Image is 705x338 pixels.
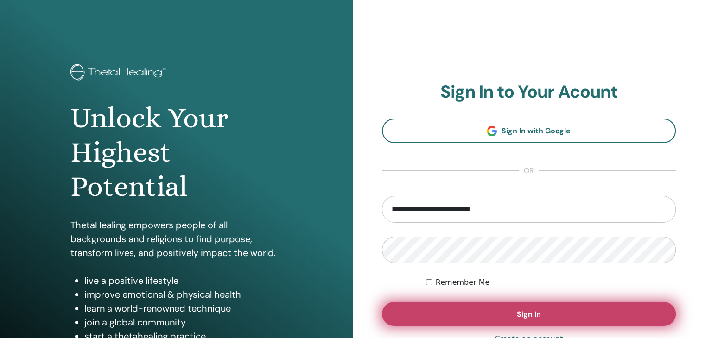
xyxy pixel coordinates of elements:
h1: Unlock Your Highest Potential [70,101,282,204]
label: Remember Me [436,277,490,288]
button: Sign In [382,302,676,326]
h2: Sign In to Your Acount [382,81,676,103]
p: ThetaHealing empowers people of all backgrounds and religions to find purpose, transform lives, a... [70,218,282,260]
li: learn a world-renowned technique [84,301,282,315]
div: Keep me authenticated indefinitely or until I manually logout [426,277,676,288]
a: Sign In with Google [382,119,676,143]
span: Sign In with Google [502,126,571,136]
li: improve emotional & physical health [84,288,282,301]
span: Sign In [517,309,541,319]
li: live a positive lifestyle [84,274,282,288]
span: or [519,165,539,176]
li: join a global community [84,315,282,329]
